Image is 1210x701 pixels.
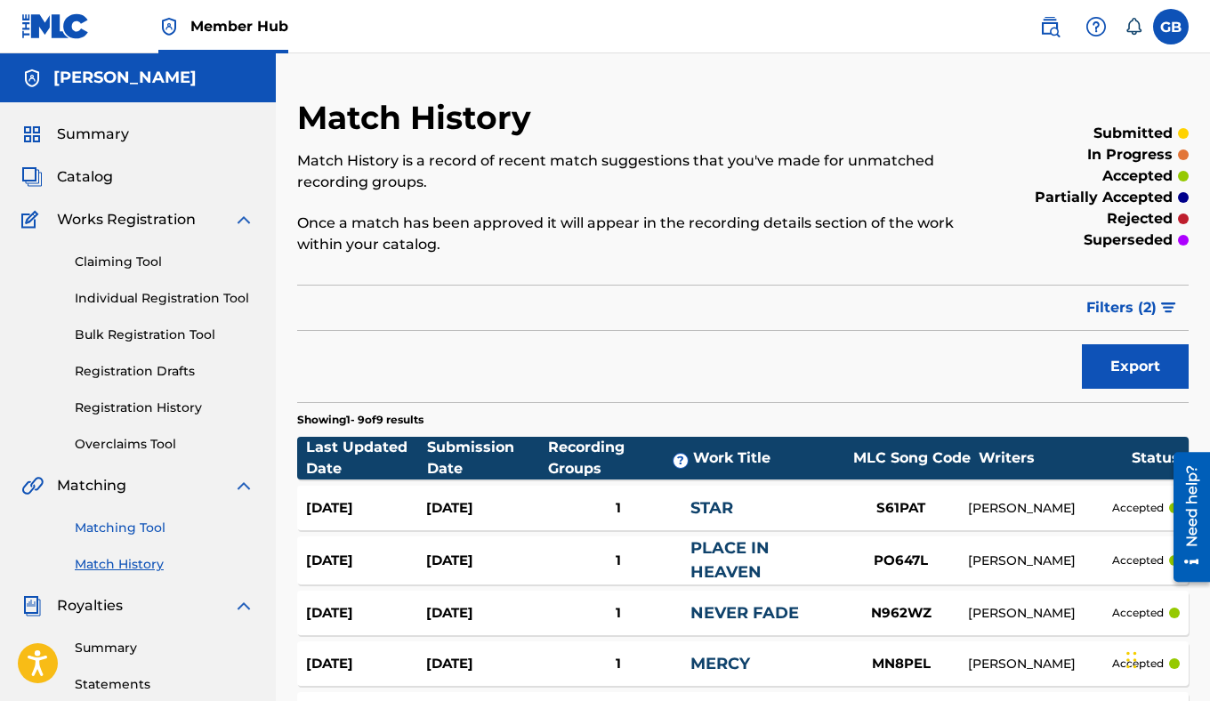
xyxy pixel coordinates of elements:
[306,551,426,571] div: [DATE]
[835,603,968,624] div: N962WZ
[297,150,984,193] p: Match History is a record of recent match suggestions that you've made for unmatched recording gr...
[306,654,426,674] div: [DATE]
[690,538,770,582] a: PLACE IN HEAVEN
[546,498,690,519] div: 1
[21,13,90,39] img: MLC Logo
[1078,9,1114,44] div: Help
[21,166,43,188] img: Catalog
[1160,446,1210,589] iframe: Resource Center
[21,166,113,188] a: CatalogCatalog
[1039,16,1061,37] img: search
[690,654,750,673] a: MERCY
[546,654,690,674] div: 1
[57,124,129,145] span: Summary
[835,498,968,519] div: S61PAT
[1153,9,1189,44] div: User Menu
[75,289,254,308] a: Individual Registration Tool
[1082,344,1189,389] button: Export
[75,639,254,657] a: Summary
[1087,144,1173,165] p: in progress
[233,475,254,496] img: expand
[75,326,254,344] a: Bulk Registration Tool
[57,166,113,188] span: Catalog
[1076,286,1189,330] button: Filters (2)
[1112,605,1164,621] p: accepted
[75,253,254,271] a: Claiming Tool
[1132,447,1180,469] div: Status
[21,124,129,145] a: SummarySummary
[426,603,546,624] div: [DATE]
[297,412,423,428] p: Showing 1 - 9 of 9 results
[546,603,690,624] div: 1
[835,551,968,571] div: PO647L
[426,551,546,571] div: [DATE]
[75,675,254,694] a: Statements
[53,68,197,88] h5: Gabriel Burroughs
[75,519,254,537] a: Matching Tool
[306,498,426,519] div: [DATE]
[1093,123,1173,144] p: submitted
[845,447,979,469] div: MLC Song Code
[968,552,1112,570] div: [PERSON_NAME]
[21,68,43,89] img: Accounts
[1102,165,1173,187] p: accepted
[427,437,548,479] div: Submission Date
[693,447,845,469] div: Work Title
[21,124,43,145] img: Summary
[674,454,688,468] span: ?
[979,447,1132,469] div: Writers
[1032,9,1068,44] a: Public Search
[690,498,733,518] a: STAR
[75,362,254,381] a: Registration Drafts
[1085,16,1107,37] img: help
[306,437,427,479] div: Last Updated Date
[21,209,44,230] img: Works Registration
[1112,552,1164,568] p: accepted
[968,499,1112,518] div: [PERSON_NAME]
[426,654,546,674] div: [DATE]
[57,475,126,496] span: Matching
[75,399,254,417] a: Registration History
[75,435,254,454] a: Overclaims Tool
[968,655,1112,673] div: [PERSON_NAME]
[21,475,44,496] img: Matching
[75,555,254,574] a: Match History
[1084,230,1173,251] p: superseded
[57,209,196,230] span: Works Registration
[233,209,254,230] img: expand
[57,595,123,616] span: Royalties
[158,16,180,37] img: Top Rightsholder
[690,603,799,623] a: NEVER FADE
[190,16,288,36] span: Member Hub
[1112,500,1164,516] p: accepted
[21,595,43,616] img: Royalties
[233,595,254,616] img: expand
[1126,633,1137,687] div: Drag
[968,604,1112,623] div: [PERSON_NAME]
[1086,297,1157,318] span: Filters ( 2 )
[297,98,540,138] h2: Match History
[306,603,426,624] div: [DATE]
[426,498,546,519] div: [DATE]
[1112,656,1164,672] p: accepted
[1035,187,1173,208] p: partially accepted
[297,213,984,255] p: Once a match has been approved it will appear in the recording details section of the work within...
[1161,302,1176,313] img: filter
[548,437,693,479] div: Recording Groups
[1121,616,1210,701] iframe: Chat Widget
[546,551,690,571] div: 1
[1107,208,1173,230] p: rejected
[835,654,968,674] div: MN8PEL
[1125,18,1142,36] div: Notifications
